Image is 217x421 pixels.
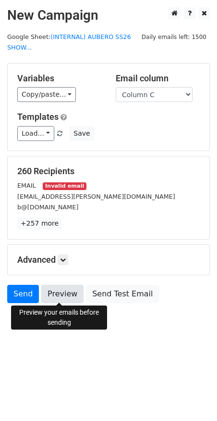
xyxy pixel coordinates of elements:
a: Send [7,285,39,303]
a: Copy/paste... [17,87,76,102]
button: Save [69,126,94,141]
a: Load... [17,126,54,141]
h5: Email column [116,73,200,84]
a: Preview [41,285,84,303]
h2: New Campaign [7,7,210,24]
a: (INTERNAL) AUBERO SS26 SHOW... [7,33,131,51]
small: Invalid email [43,182,86,191]
h5: Variables [17,73,101,84]
small: EMAIL [17,182,36,189]
a: +257 more [17,217,62,230]
h5: 260 Recipients [17,166,200,177]
small: [EMAIL_ADDRESS][PERSON_NAME][DOMAIN_NAME] [17,193,175,200]
a: Daily emails left: 1500 [138,33,210,40]
span: Daily emails left: 1500 [138,32,210,42]
iframe: Chat Widget [169,375,217,421]
a: Send Test Email [86,285,159,303]
small: Google Sheet: [7,33,131,51]
h5: Advanced [17,255,200,265]
div: Preview your emails before sending [11,306,107,330]
small: b@[DOMAIN_NAME] [17,204,78,211]
a: Templates [17,112,59,122]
